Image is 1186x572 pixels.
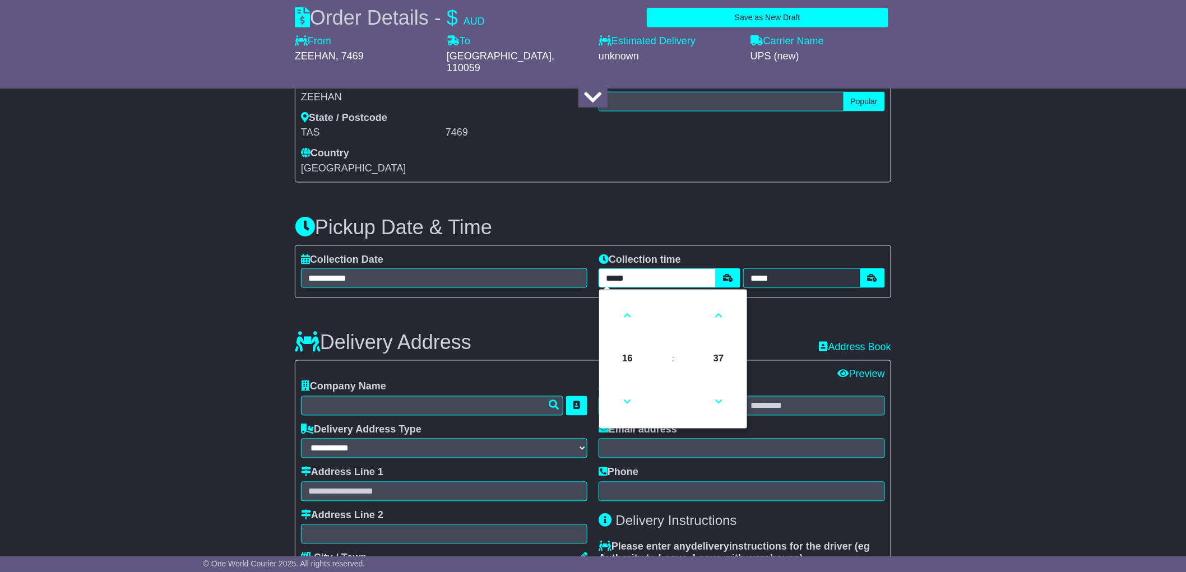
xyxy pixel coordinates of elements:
label: Collection time [599,254,681,266]
div: UPS (new) [750,50,891,63]
span: , 110059 [447,50,554,74]
label: Delivery Address Type [301,424,421,436]
a: Address Book [819,342,891,353]
span: $ [447,6,458,29]
label: Country [301,147,349,160]
span: , 7469 [336,50,364,62]
label: City / Town [301,552,367,565]
a: Decrement Hour [611,382,644,422]
label: Please enter any instructions for the driver ( ) [599,541,885,565]
label: Phone [599,467,638,479]
a: Preview [838,369,885,380]
label: State / Postcode [301,112,387,124]
div: TAS [301,127,443,139]
span: ZEEHAN [295,50,336,62]
label: Email address [599,424,677,436]
a: Increment Minute [702,296,735,336]
label: Carrier Name [750,35,824,48]
span: © One World Courier 2025. All rights reserved. [203,559,365,568]
span: delivery [691,541,729,552]
h3: Delivery Address [295,332,471,354]
h3: Pickup Date & Time [295,216,891,239]
div: Order Details - [295,6,485,30]
span: Pick Hour [613,344,643,374]
label: Estimated Delivery [599,35,739,48]
div: 7469 [446,127,587,139]
span: Pick Minute [703,344,734,374]
a: Decrement Minute [702,382,735,422]
label: Address Line 2 [301,510,383,522]
label: Company Name [301,381,386,393]
button: Save as New Draft [647,8,888,27]
span: Delivery Instructions [616,513,737,528]
label: To [447,35,470,48]
td: : [654,340,692,378]
div: unknown [599,50,739,63]
a: Increment Hour [611,296,644,336]
span: [GEOGRAPHIC_DATA] [447,50,552,62]
span: [GEOGRAPHIC_DATA] [301,162,406,174]
span: AUD [464,16,485,27]
label: Collection Date [301,254,383,266]
label: From [295,35,331,48]
label: Address Line 1 [301,467,383,479]
span: eg Authority to Leave, Leave with warehouse [599,541,870,565]
div: ZEEHAN [301,91,587,104]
